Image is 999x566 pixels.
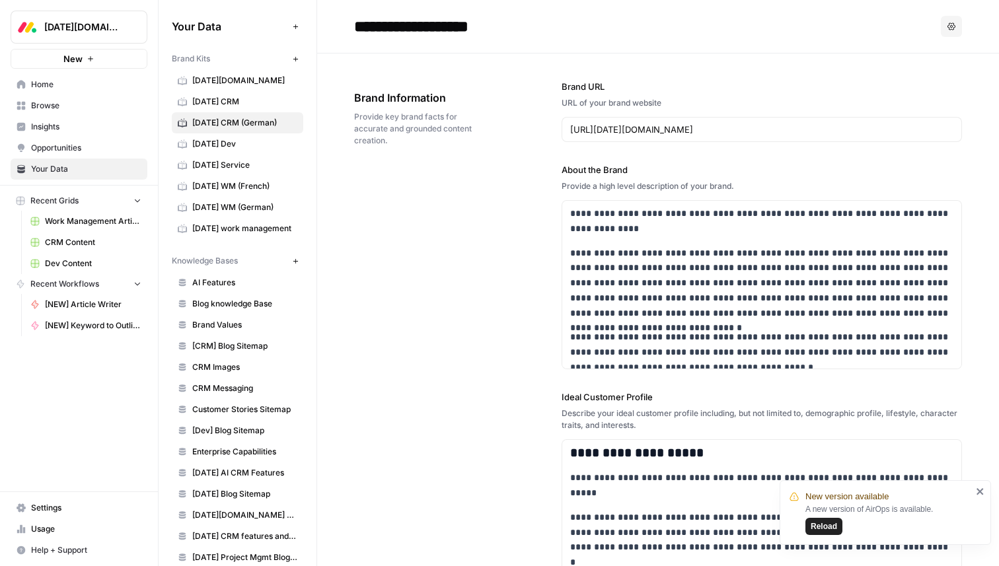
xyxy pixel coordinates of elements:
a: [DATE] CRM features and use cases [172,526,303,547]
span: [CRM] Blog Sitemap [192,340,297,352]
a: [DATE] CRM (German) [172,112,303,133]
span: CRM Content [45,236,141,248]
span: [DATE][DOMAIN_NAME] AI offering [192,509,297,521]
div: A new version of AirOps is available. [805,503,972,535]
span: Knowledge Bases [172,255,238,267]
span: Opportunities [31,142,141,154]
button: close [976,486,985,497]
div: Describe your ideal customer profile including, but not limited to, demographic profile, lifestyl... [562,407,962,431]
span: [DATE] WM (German) [192,201,297,213]
img: Monday.com Logo [15,15,39,39]
span: Recent Grids [30,195,79,207]
label: Ideal Customer Profile [562,390,962,404]
span: [NEW] Article Writer [45,299,141,310]
a: [DATE] WM (German) [172,197,303,218]
input: www.sundaysoccer.com [570,123,953,136]
button: Help + Support [11,540,147,561]
a: Enterprise Capabilities [172,441,303,462]
span: Insights [31,121,141,133]
span: CRM Messaging [192,382,297,394]
span: Home [31,79,141,90]
a: Customer Stories Sitemap [172,399,303,420]
a: [DATE] Dev [172,133,303,155]
a: Opportunities [11,137,147,159]
span: Enterprise Capabilities [192,446,297,458]
span: [DATE][DOMAIN_NAME] [192,75,297,87]
span: Brand Kits [172,53,210,65]
span: Your Data [172,18,287,34]
a: Work Management Article Grid [24,211,147,232]
a: AI Features [172,272,303,293]
span: AI Features [192,277,297,289]
a: CRM Content [24,232,147,253]
div: Provide a high level description of your brand. [562,180,962,192]
span: [DATE] CRM [192,96,297,108]
a: [DATE] Blog Sitemap [172,483,303,505]
span: Dev Content [45,258,141,269]
span: Recent Workflows [30,278,99,290]
span: Customer Stories Sitemap [192,404,297,415]
span: [NEW] Keyword to Outline [45,320,141,332]
a: [NEW] Keyword to Outline [24,315,147,336]
button: New [11,49,147,69]
span: CRM Images [192,361,297,373]
button: Recent Grids [11,191,147,211]
a: [DATE] WM (French) [172,176,303,197]
button: Workspace: Monday.com [11,11,147,44]
button: Recent Workflows [11,274,147,294]
a: CRM Images [172,357,303,378]
span: [DATE] Project Mgmt Blog Sitemap [192,551,297,563]
label: About the Brand [562,163,962,176]
a: [DATE] CRM [172,91,303,112]
span: Provide key brand facts for accurate and grounded content creation. [354,111,488,147]
button: Reload [805,518,842,535]
span: [DATE] work management [192,223,297,234]
span: [DATE] CRM (German) [192,117,297,129]
a: Your Data [11,159,147,180]
a: [DATE] Service [172,155,303,176]
span: Work Management Article Grid [45,215,141,227]
span: Brand Information [354,90,488,106]
label: Brand URL [562,80,962,93]
a: [DATE][DOMAIN_NAME] [172,70,303,91]
span: Your Data [31,163,141,175]
span: New [63,52,83,65]
span: [DATE] Dev [192,138,297,150]
span: Blog knowledge Base [192,298,297,310]
span: [Dev] Blog Sitemap [192,425,297,437]
a: Home [11,74,147,95]
span: Brand Values [192,319,297,331]
div: URL of your brand website [562,97,962,109]
a: Insights [11,116,147,137]
a: Browse [11,95,147,116]
a: Brand Values [172,314,303,336]
a: Blog knowledge Base [172,293,303,314]
span: Help + Support [31,544,141,556]
a: Dev Content [24,253,147,274]
span: [DATE] Blog Sitemap [192,488,297,500]
span: [DATE] AI CRM Features [192,467,297,479]
span: Settings [31,502,141,514]
span: Reload [811,520,837,532]
a: [DATE] AI CRM Features [172,462,303,483]
span: [DATE] WM (French) [192,180,297,192]
span: [DATE] Service [192,159,297,171]
a: [NEW] Article Writer [24,294,147,315]
a: [DATE][DOMAIN_NAME] AI offering [172,505,303,526]
span: [DATE] CRM features and use cases [192,530,297,542]
span: [DATE][DOMAIN_NAME] [44,20,124,34]
a: [CRM] Blog Sitemap [172,336,303,357]
a: [DATE] work management [172,218,303,239]
span: Browse [31,100,141,112]
a: Settings [11,497,147,518]
span: New version available [805,490,889,503]
a: [Dev] Blog Sitemap [172,420,303,441]
a: Usage [11,518,147,540]
a: CRM Messaging [172,378,303,399]
span: Usage [31,523,141,535]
